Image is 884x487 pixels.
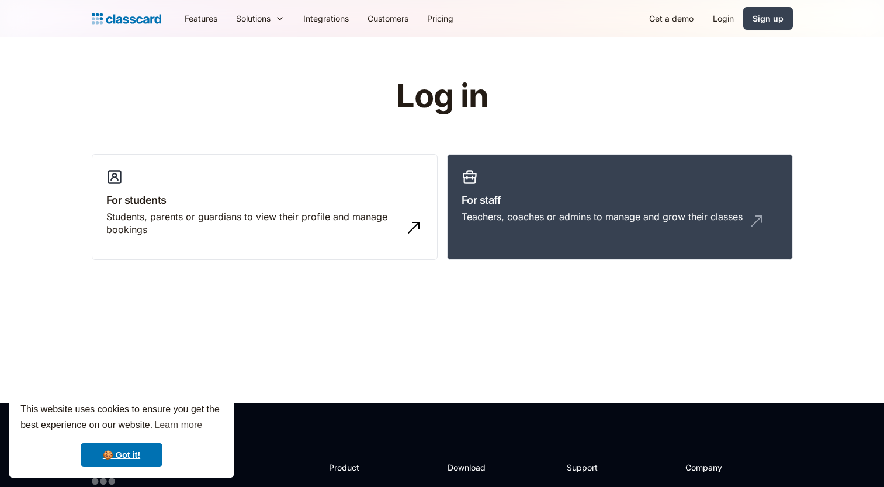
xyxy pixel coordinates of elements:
[294,5,358,32] a: Integrations
[329,461,391,474] h2: Product
[448,461,495,474] h2: Download
[81,443,162,467] a: dismiss cookie message
[92,11,161,27] a: home
[92,154,438,260] a: For studentsStudents, parents or guardians to view their profile and manage bookings
[106,192,423,208] h3: For students
[175,5,227,32] a: Features
[227,5,294,32] div: Solutions
[685,461,763,474] h2: Company
[743,7,793,30] a: Sign up
[20,402,223,434] span: This website uses cookies to ensure you get the best experience on our website.
[152,416,204,434] a: learn more about cookies
[640,5,703,32] a: Get a demo
[703,5,743,32] a: Login
[106,210,400,236] div: Students, parents or guardians to view their profile and manage bookings
[462,192,778,208] h3: For staff
[256,78,628,114] h1: Log in
[9,391,234,478] div: cookieconsent
[567,461,614,474] h2: Support
[447,154,793,260] a: For staffTeachers, coaches or admins to manage and grow their classes
[462,210,743,223] div: Teachers, coaches or admins to manage and grow their classes
[358,5,418,32] a: Customers
[236,12,271,25] div: Solutions
[753,12,784,25] div: Sign up
[418,5,463,32] a: Pricing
